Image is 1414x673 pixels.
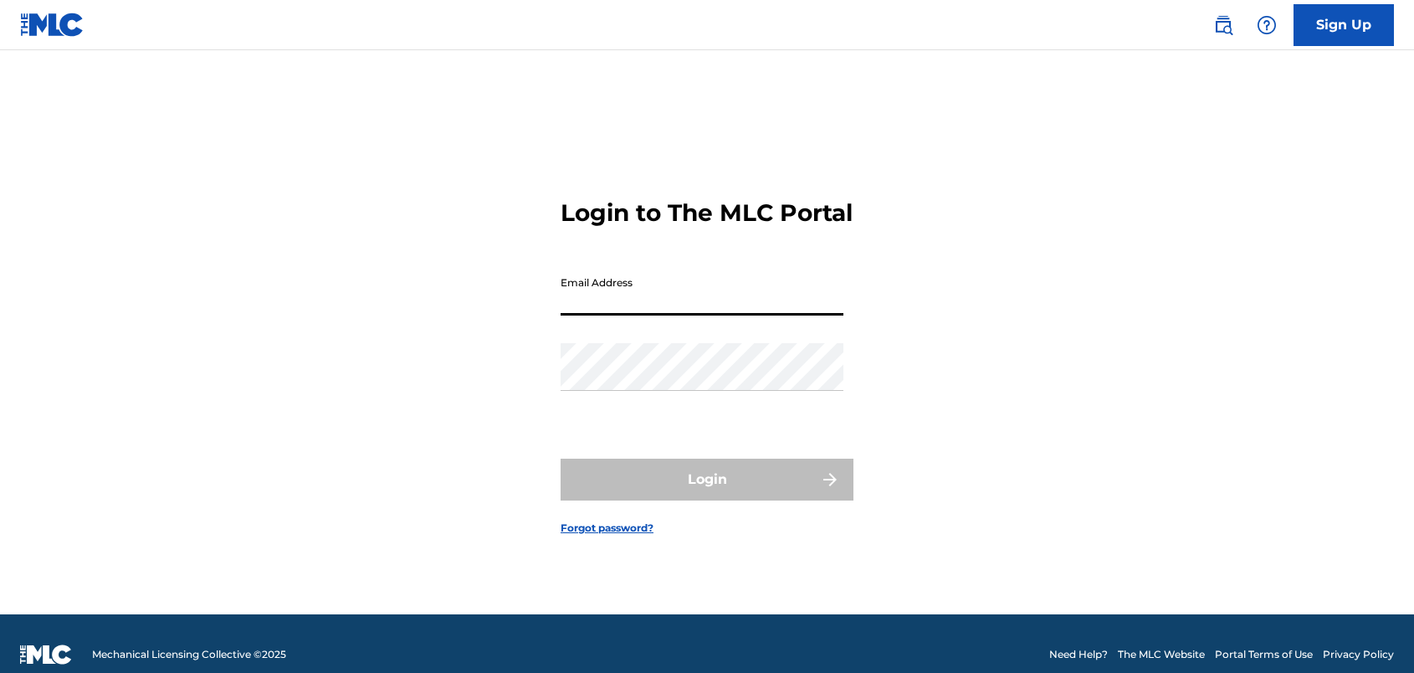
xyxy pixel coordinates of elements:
span: Mechanical Licensing Collective © 2025 [92,647,286,662]
img: help [1257,15,1277,35]
a: Forgot password? [561,521,653,536]
a: The MLC Website [1118,647,1205,662]
img: search [1213,15,1233,35]
h3: Login to The MLC Portal [561,198,853,228]
a: Need Help? [1049,647,1108,662]
img: logo [20,645,72,665]
a: Portal Terms of Use [1215,647,1313,662]
a: Privacy Policy [1323,647,1394,662]
a: Sign Up [1294,4,1394,46]
div: Help [1250,8,1283,42]
a: Public Search [1207,8,1240,42]
img: MLC Logo [20,13,85,37]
